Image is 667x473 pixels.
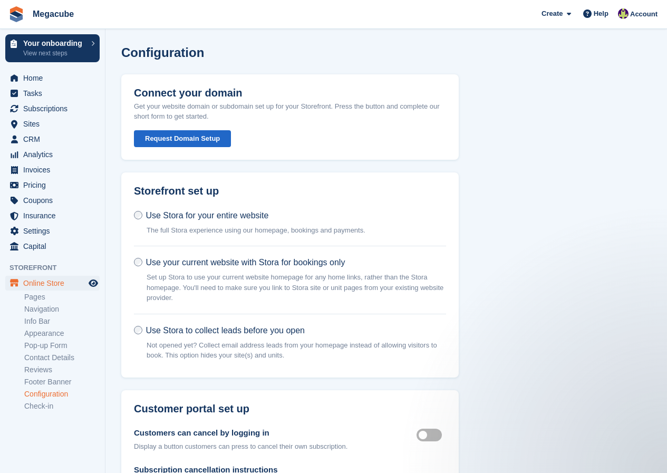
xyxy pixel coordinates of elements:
input: Use your current website with Stora for bookings only Set up Stora to use your current website ho... [134,258,142,266]
a: Navigation [24,304,100,314]
p: The full Stora experience using our homepage, bookings and payments. [147,225,365,236]
a: menu [5,117,100,131]
a: menu [5,86,100,101]
p: Set up Stora to use your current website homepage for any home links, rather than the Stora homep... [147,272,446,303]
a: menu [5,276,100,291]
img: stora-icon-8386f47178a22dfd0bd8f6a31ec36ba5ce8667c1dd55bd0f319d3a0aa187defe.svg [8,6,24,22]
span: Use Stora to collect leads before you open [146,326,305,335]
span: Subscriptions [23,101,86,116]
p: Not opened yet? Collect email address leads from your homepage instead of allowing visitors to bo... [147,340,446,361]
a: menu [5,101,100,116]
a: menu [5,147,100,162]
p: Your onboarding [23,40,86,47]
div: Display a button customers can press to cancel their own subscription. [134,441,347,452]
span: CRM [23,132,86,147]
span: Capital [23,239,86,254]
span: Coupons [23,193,86,208]
a: Appearance [24,329,100,339]
span: Help [594,8,608,19]
span: Account [630,9,658,20]
span: Create [542,8,563,19]
a: Your onboarding View next steps [5,34,100,62]
span: Tasks [23,86,86,101]
span: Sites [23,117,86,131]
a: menu [5,239,100,254]
h2: Customer portal set up [134,403,446,415]
span: Insurance [23,208,86,223]
a: menu [5,71,100,85]
a: Megacube [28,5,78,23]
a: menu [5,178,100,192]
h1: Configuration [121,45,204,60]
button: Request Domain Setup [134,130,231,148]
span: Invoices [23,162,86,177]
span: Home [23,71,86,85]
h2: Storefront set up [134,185,446,197]
label: Customer self cancellable [417,435,446,436]
span: Use Stora for your entire website [146,211,268,220]
img: Ashley Bellamy [618,8,629,19]
input: Use Stora for your entire website The full Stora experience using our homepage, bookings and paym... [134,211,142,219]
p: Get your website domain or subdomain set up for your Storefront. Press the button and complete ou... [134,101,446,122]
span: Settings [23,224,86,238]
p: View next steps [23,49,86,58]
a: menu [5,224,100,238]
a: menu [5,132,100,147]
a: Contact Details [24,353,100,363]
span: Use your current website with Stora for bookings only [146,258,345,267]
a: Configuration [24,389,100,399]
a: menu [5,162,100,177]
a: menu [5,193,100,208]
span: Online Store [23,276,86,291]
a: Check-in [24,401,100,411]
span: Storefront [9,263,105,273]
a: Pop-up Form [24,341,100,351]
a: Info Bar [24,316,100,326]
a: Footer Banner [24,377,100,387]
a: Pages [24,292,100,302]
a: Preview store [87,277,100,289]
a: Reviews [24,365,100,375]
span: Analytics [23,147,86,162]
span: Pricing [23,178,86,192]
div: Customers can cancel by logging in [134,427,347,439]
a: menu [5,208,100,223]
input: Use Stora to collect leads before you open Not opened yet? Collect email address leads from your ... [134,326,142,334]
h2: Connect your domain [134,87,243,99]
